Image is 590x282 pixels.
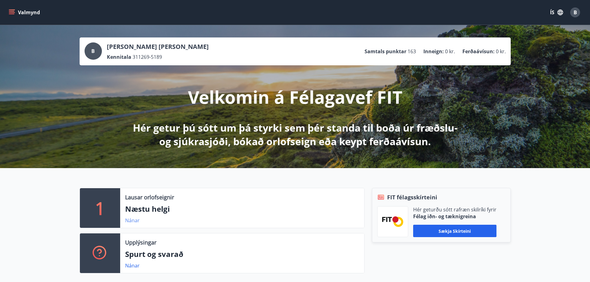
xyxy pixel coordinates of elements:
[408,48,416,55] span: 163
[574,9,577,16] span: B
[423,48,444,55] p: Inneign :
[125,193,174,201] p: Lausar orlofseignir
[95,196,105,220] p: 1
[413,225,496,237] button: Sækja skírteini
[365,48,406,55] p: Samtals punktar
[413,206,496,213] p: Hér geturðu sótt rafræn skilríki fyrir
[125,262,140,269] a: Nánar
[125,217,140,224] a: Nánar
[496,48,506,55] span: 0 kr.
[107,54,131,60] p: Kennitala
[445,48,455,55] span: 0 kr.
[91,48,95,54] span: B
[382,216,403,227] img: FPQVkF9lTnNbbaRSFyT17YYeljoOGk5m51IhT0bO.png
[125,249,359,259] p: Spurt og svarað
[107,42,209,51] p: [PERSON_NAME] [PERSON_NAME]
[547,7,566,18] button: ÍS
[125,238,156,246] p: Upplýsingar
[188,85,402,109] p: Velkomin á Félagavef FIT
[125,204,359,214] p: Næstu helgi
[568,5,583,20] button: B
[413,213,496,220] p: Félag iðn- og tæknigreina
[387,193,437,201] span: FIT félagsskírteini
[462,48,495,55] p: Ferðaávísun :
[132,121,459,148] p: Hér getur þú sótt um þá styrki sem þér standa til boða úr fræðslu- og sjúkrasjóði, bókað orlofsei...
[133,54,162,60] span: 311269-5189
[7,7,42,18] button: menu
